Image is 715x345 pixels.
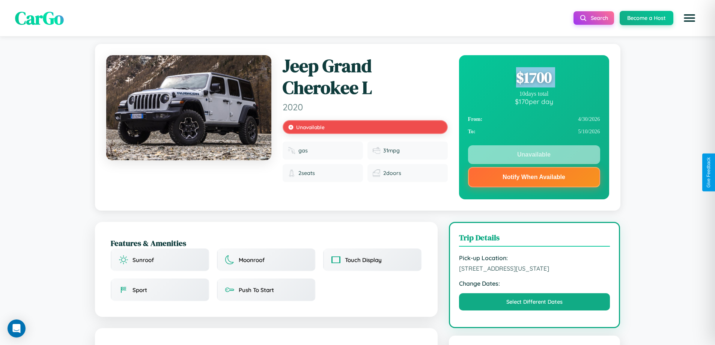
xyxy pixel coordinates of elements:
div: $ 170 per day [468,97,600,105]
h2: Features & Amenities [111,238,422,249]
span: Unavailable [296,124,325,130]
img: Fuel efficiency [373,147,380,154]
div: 10 days total [468,90,600,97]
div: Open Intercom Messenger [8,319,26,337]
span: gas [298,147,308,154]
span: 2 seats [298,170,315,176]
strong: To: [468,128,476,135]
div: 5 / 10 / 2026 [468,125,600,138]
strong: Change Dates: [459,280,610,287]
strong: From: [468,116,483,122]
h1: Jeep Grand Cherokee L [283,55,448,98]
button: Become a Host [620,11,673,25]
button: Notify When Available [468,167,600,187]
div: $ 1700 [468,67,600,87]
button: Unavailable [468,145,600,164]
span: [STREET_ADDRESS][US_STATE] [459,265,610,272]
span: Sport [132,286,147,294]
img: Seats [288,169,295,177]
div: 4 / 30 / 2026 [468,113,600,125]
span: Sunroof [132,256,154,264]
img: Doors [373,169,380,177]
h3: Trip Details [459,232,610,247]
span: Touch Display [345,256,382,264]
span: Moonroof [239,256,265,264]
button: Open menu [679,8,700,29]
button: Search [574,11,614,25]
img: Fuel type [288,147,295,154]
span: 31 mpg [383,147,400,154]
button: Select Different Dates [459,293,610,310]
strong: Pick-up Location: [459,254,610,262]
span: 2 doors [383,170,401,176]
span: Search [591,15,608,21]
span: 2020 [283,101,448,113]
span: CarGo [15,6,64,30]
img: Jeep Grand Cherokee L 2020 [106,55,271,160]
span: Push To Start [239,286,274,294]
div: Give Feedback [706,157,711,188]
